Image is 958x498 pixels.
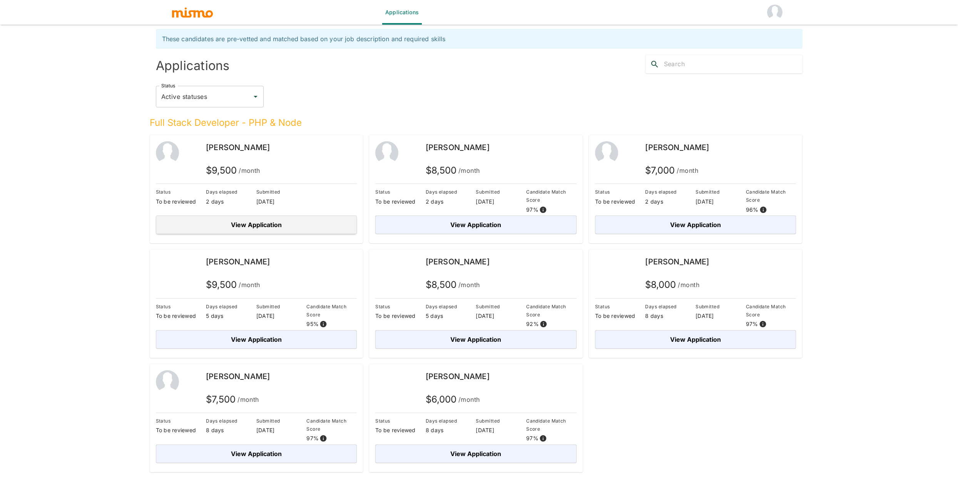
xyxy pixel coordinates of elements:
p: 2 days [426,198,476,206]
button: View Application [156,216,357,234]
p: Days elapsed [206,417,256,425]
img: tt83w3pzruq7wvsj8yt6pd195nz4 [375,256,398,279]
h5: $ 8,500 [426,164,480,177]
p: Submitted [256,188,307,196]
p: Candidate Match Score [746,188,796,204]
p: [DATE] [476,198,526,206]
span: /month [678,279,699,290]
p: 95 % [306,320,319,328]
p: 97 % [746,320,758,328]
label: Status [161,82,175,89]
span: [PERSON_NAME] [426,143,490,152]
span: /month [677,165,698,176]
h5: $ 9,500 [206,164,260,177]
p: 97 % [526,206,538,214]
span: /month [458,165,480,176]
span: [PERSON_NAME] [206,257,270,266]
p: Candidate Match Score [306,302,357,319]
button: View Application [156,330,357,349]
svg: View resume score details [539,434,547,442]
svg: View resume score details [759,206,767,214]
svg: View resume score details [319,434,327,442]
p: 8 days [206,426,256,434]
p: Days elapsed [645,188,696,196]
h5: $ 8,000 [645,279,699,291]
p: To be reviewed [375,426,426,434]
img: yddsiz2vst2nkpsoci3v1n0oyi1i [595,256,618,279]
p: Submitted [256,417,307,425]
p: Days elapsed [645,302,696,311]
p: 92 % [526,320,539,328]
h5: $ 7,000 [645,164,698,177]
p: 96 % [746,206,759,214]
p: [DATE] [476,312,526,320]
p: [DATE] [256,426,307,434]
p: [DATE] [696,312,746,320]
p: Status [156,188,206,196]
button: View Application [156,445,357,463]
button: View Application [595,330,796,349]
svg: View resume score details [319,320,327,328]
span: /month [458,279,480,290]
span: /month [239,279,260,290]
button: View Application [375,216,577,234]
p: 97 % [306,434,319,442]
span: [PERSON_NAME] [426,372,490,381]
p: Days elapsed [426,302,476,311]
p: Candidate Match Score [746,302,796,319]
p: 8 days [645,312,696,320]
p: Status [595,188,645,196]
span: [PERSON_NAME] [206,372,270,381]
h5: $ 6,000 [426,393,480,406]
img: 2Q== [156,141,179,164]
p: To be reviewed [375,312,426,320]
span: [PERSON_NAME] [206,143,270,152]
p: Submitted [256,302,307,311]
p: Days elapsed [206,302,256,311]
span: These candidates are pre-vetted and matched based on your job description and required skills [162,35,446,43]
p: 8 days [426,426,476,434]
img: 2Q== [375,141,398,164]
p: [DATE] [476,426,526,434]
p: Submitted [476,417,526,425]
img: logo [171,7,214,18]
p: Candidate Match Score [526,188,577,204]
p: Candidate Match Score [526,302,577,319]
button: View Application [375,330,577,349]
p: Submitted [696,302,746,311]
span: /month [239,165,260,176]
button: View Application [595,216,796,234]
p: Candidate Match Score [526,417,577,433]
p: Status [156,302,206,311]
p: 97 % [526,434,538,442]
h4: Applications [156,58,476,74]
button: Open [250,91,261,102]
p: Status [595,302,645,311]
img: bn407eozdtmzyc5f31cju8eljfqy [156,256,179,279]
p: [DATE] [696,198,746,206]
button: View Application [375,445,577,463]
p: 2 days [206,198,256,206]
p: Status [375,188,426,196]
p: [DATE] [256,198,307,206]
p: To be reviewed [375,198,426,206]
span: /month [237,394,259,405]
p: To be reviewed [156,198,206,206]
img: 2Q== [156,370,179,393]
p: Candidate Match Score [306,417,357,433]
span: [PERSON_NAME] [645,143,709,152]
p: To be reviewed [156,426,206,434]
p: Days elapsed [426,417,476,425]
svg: View resume score details [759,320,767,328]
p: Days elapsed [426,188,476,196]
p: Submitted [476,188,526,196]
span: [PERSON_NAME] [426,257,490,266]
span: /month [458,394,480,405]
span: [PERSON_NAME] [645,257,709,266]
p: Status [156,417,206,425]
img: u8t7la2dxdf1jva58ohhuca9zp48 [375,370,398,393]
p: [DATE] [256,312,307,320]
input: Search [664,58,803,70]
svg: View resume score details [539,206,547,214]
img: 2Q== [595,141,618,164]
